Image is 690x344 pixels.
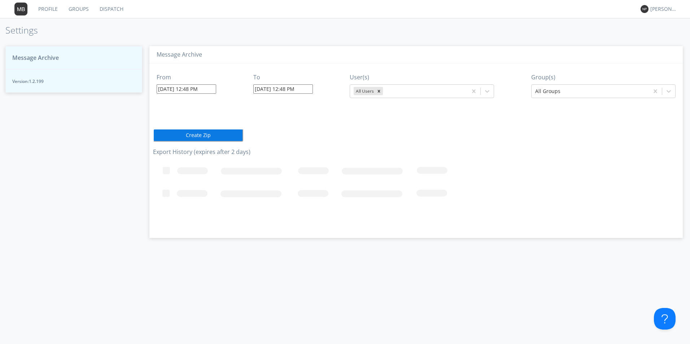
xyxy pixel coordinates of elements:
div: [PERSON_NAME] * [650,5,677,13]
button: Message Archive [5,46,142,70]
img: 373638.png [14,3,27,16]
h3: Export History (expires after 2 days) [153,149,679,155]
h3: Message Archive [157,52,676,58]
h3: From [157,74,216,81]
div: Remove All Users [375,87,383,95]
h3: User(s) [350,74,494,81]
h3: To [253,74,313,81]
img: 373638.png [641,5,648,13]
span: Message Archive [12,54,59,62]
h3: Group(s) [531,74,676,81]
button: Create Zip [153,129,243,142]
div: All Users [354,87,375,95]
button: Version:1.2.199 [5,69,142,93]
span: Version: 1.2.199 [12,78,135,84]
iframe: Toggle Customer Support [654,308,676,330]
